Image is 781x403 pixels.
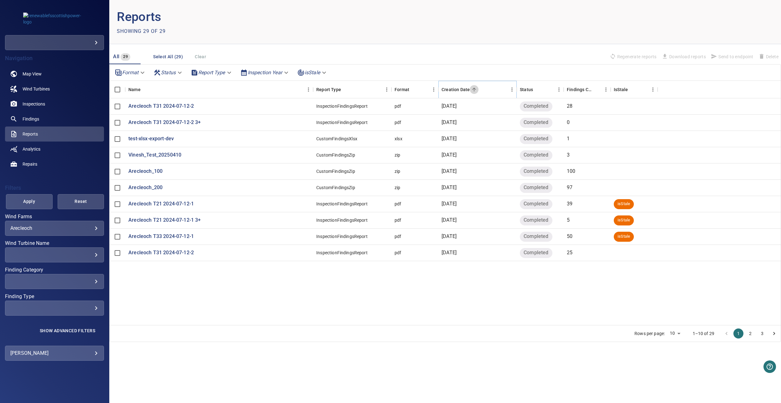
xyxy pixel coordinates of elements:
div: pdf [395,119,401,126]
span: isStale [614,234,634,240]
span: isStale [614,201,634,207]
p: Showing 29 of 29 [117,28,166,35]
p: [DATE] [442,217,457,224]
div: Name [128,81,141,98]
span: Completed [520,168,552,175]
a: Arecleoch_200 [128,184,163,191]
button: Menu [554,85,564,94]
div: Inspection Year [238,67,292,78]
span: All [113,54,119,59]
span: Completed [520,249,552,256]
button: Sort [592,85,601,94]
p: Rows per page: [634,330,665,337]
span: 29 [121,53,130,60]
div: zip [395,184,400,191]
div: pdf [395,250,401,256]
div: CustomFindingsZip [316,152,355,158]
button: Menu [601,85,611,94]
button: Menu [507,85,517,94]
div: pdf [395,233,401,240]
em: Inspection Year [248,70,282,75]
span: Apply [14,198,45,205]
a: Arecleoch T21 2024-07-12-1 [128,200,194,208]
div: Findings Count [567,81,592,98]
p: 39 [567,200,572,208]
button: Sort [470,85,478,94]
p: test-xlsx-export-dev [128,135,174,142]
button: Sort [409,85,418,94]
div: Finding Type [5,301,104,316]
button: Go to page 3 [757,328,767,338]
p: 3 [567,152,570,159]
img: renewablefsscottishpower-logo [23,13,86,25]
div: Creation Date [442,81,470,98]
a: Arecleoch T31 2024-07-12-2 [128,249,194,256]
button: Show Advanced Filters [36,326,99,336]
div: Format [391,81,438,98]
label: Finding Type [5,294,104,299]
span: Reports [23,131,38,137]
span: isStale [614,217,634,223]
a: Arecleoch T31 2024-07-12-2 3+ [128,119,201,126]
div: xlsx [395,136,402,142]
a: Arecleoch T21 2024-07-12-1 3+ [128,217,201,224]
span: Wind Turbines [23,86,50,92]
p: [DATE] [442,168,457,175]
label: Wind Turbine Name [5,241,104,246]
label: Wind Farms [5,214,104,219]
div: zip [395,152,400,158]
button: Menu [648,85,658,94]
div: InspectionFindingsReport [316,217,368,223]
a: Arecleoch_100 [128,168,163,175]
div: InspectionFindingsReport [316,119,368,126]
a: Arecleoch T33 2024-07-12-1 [128,233,194,240]
div: Wind Turbine Name [5,247,104,262]
h4: Navigation [5,55,104,61]
div: InspectionFindingsReport [316,201,368,207]
a: repairs noActive [5,157,104,172]
button: Go to next page [769,328,779,338]
a: findings noActive [5,111,104,127]
button: Sort [341,85,350,94]
div: Finding Category [5,274,104,289]
label: Finding Category [5,267,104,272]
a: Arecleoch T31 2024-07-12-2 [128,103,194,110]
em: Format [122,70,138,75]
div: CustomFindingsXlsx [316,136,357,142]
em: Status [161,70,176,75]
div: Report Type [188,67,235,78]
p: [DATE] [442,135,457,142]
div: Wind Farms [5,221,104,236]
span: Findings [23,116,39,122]
span: Analytics [23,146,40,152]
p: Vinesh_Test_20250410 [128,152,181,159]
div: Findings Count [564,81,611,98]
p: [DATE] [442,103,457,110]
span: Map View [23,71,42,77]
div: Format [395,81,409,98]
div: Arecleoch [10,225,99,231]
a: inspections noActive [5,96,104,111]
div: CustomFindingsZip [316,168,355,174]
div: 10 [667,329,682,338]
div: [PERSON_NAME] [10,348,99,358]
div: InspectionFindingsReport [316,233,368,240]
div: zip [395,168,400,174]
h4: Filters [5,185,104,191]
div: Name [125,81,313,98]
span: Inspections [23,101,45,107]
p: 1–10 of 29 [693,330,715,337]
p: [DATE] [442,184,457,191]
span: Completed [520,217,552,224]
div: isStale [295,67,330,78]
div: Format [112,67,148,78]
p: [DATE] [442,119,457,126]
div: InspectionFindingsReport [316,250,368,256]
div: InspectionFindingsReport [316,103,368,109]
